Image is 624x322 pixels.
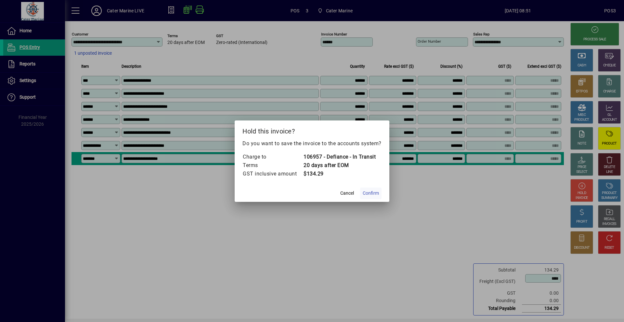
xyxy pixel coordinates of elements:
button: Confirm [360,188,382,199]
td: $134.29 [303,170,376,178]
td: Charge to [242,153,303,161]
td: 106957 - Defiance - In Transit [303,153,376,161]
td: GST inclusive amount [242,170,303,178]
button: Cancel [337,188,357,199]
span: Confirm [363,190,379,197]
td: Terms [242,161,303,170]
p: Do you want to save the invoice to the accounts system? [242,140,382,147]
span: Cancel [340,190,354,197]
td: 20 days after EOM [303,161,376,170]
h2: Hold this invoice? [235,120,389,139]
